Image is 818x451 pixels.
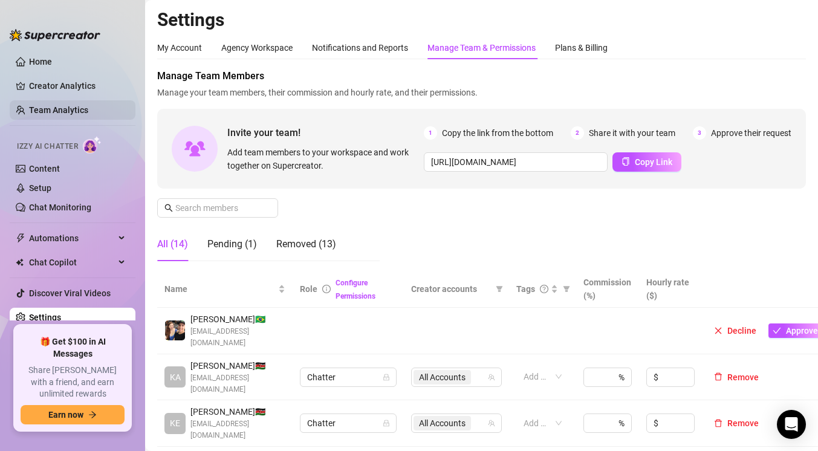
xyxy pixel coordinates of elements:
span: Approve their request [711,126,791,140]
span: Automations [29,229,115,248]
span: Share [PERSON_NAME] with a friend, and earn unlimited rewards [21,365,125,400]
span: Add team members to your workspace and work together on Supercreator. [227,146,419,172]
span: lock [383,420,390,427]
th: Hourly rate ($) [639,271,702,308]
button: Earn nowarrow-right [21,405,125,424]
span: Chatter [307,414,389,432]
span: All Accounts [419,417,466,430]
span: close [714,326,722,335]
span: Tags [516,282,535,296]
span: KE [170,417,180,430]
span: Copy the link from the bottom [442,126,553,140]
span: search [164,204,173,212]
span: Remove [727,418,759,428]
button: Remove [709,370,764,384]
button: Copy Link [612,152,681,172]
span: arrow-right [88,410,97,419]
span: 2 [571,126,584,140]
span: check [773,326,781,335]
a: Home [29,57,52,67]
span: Earn now [48,410,83,420]
span: Invite your team! [227,125,424,140]
span: Izzy AI Chatter [17,141,78,152]
span: filter [563,285,570,293]
span: info-circle [322,285,331,293]
div: Removed (13) [276,237,336,251]
a: Setup [29,183,51,193]
img: logo-BBDzfeDw.svg [10,29,100,41]
span: KA [170,371,181,384]
a: Discover Viral Videos [29,288,111,298]
a: Settings [29,313,61,322]
div: Plans & Billing [555,41,608,54]
span: 1 [424,126,437,140]
span: 3 [693,126,706,140]
span: All Accounts [414,370,471,384]
span: team [488,374,495,381]
a: Creator Analytics [29,76,126,96]
span: Copy Link [635,157,672,167]
span: team [488,420,495,427]
span: 🎁 Get $100 in AI Messages [21,336,125,360]
span: [EMAIL_ADDRESS][DOMAIN_NAME] [190,418,285,441]
span: Share it with your team [589,126,675,140]
a: Chat Monitoring [29,203,91,212]
span: [PERSON_NAME] 🇰🇪 [190,359,285,372]
span: [PERSON_NAME] 🇧🇷 [190,313,285,326]
span: Role [300,284,317,294]
th: Commission (%) [576,271,639,308]
span: Remove [727,372,759,382]
div: Notifications and Reports [312,41,408,54]
img: Chat Copilot [16,258,24,267]
span: thunderbolt [16,233,25,243]
a: Content [29,164,60,174]
span: Manage your team members, their commission and hourly rate, and their permissions. [157,86,806,99]
div: My Account [157,41,202,54]
span: Approve [786,326,818,336]
div: Agency Workspace [221,41,293,54]
div: Open Intercom Messenger [777,410,806,439]
span: lock [383,374,390,381]
button: Decline [709,323,761,338]
span: filter [493,280,505,298]
input: Search members [175,201,261,215]
th: Name [157,271,293,308]
span: [PERSON_NAME] 🇰🇪 [190,405,285,418]
img: Samiris Alves de Melo [165,320,185,340]
img: AI Chatter [83,136,102,154]
span: Decline [727,326,756,336]
a: Team Analytics [29,105,88,115]
h2: Settings [157,8,806,31]
span: copy [622,157,630,166]
a: Configure Permissions [336,279,375,300]
span: Creator accounts [411,282,491,296]
span: filter [496,285,503,293]
span: Name [164,282,276,296]
span: delete [714,372,722,381]
span: [EMAIL_ADDRESS][DOMAIN_NAME] [190,326,285,349]
span: filter [560,280,573,298]
span: All Accounts [414,416,471,430]
div: All (14) [157,237,188,251]
span: question-circle [540,285,548,293]
span: Chat Copilot [29,253,115,272]
span: delete [714,419,722,427]
span: Manage Team Members [157,69,806,83]
div: Pending (1) [207,237,257,251]
span: Chatter [307,368,389,386]
span: All Accounts [419,371,466,384]
div: Manage Team & Permissions [427,41,536,54]
span: [EMAIL_ADDRESS][DOMAIN_NAME] [190,372,285,395]
button: Remove [709,416,764,430]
